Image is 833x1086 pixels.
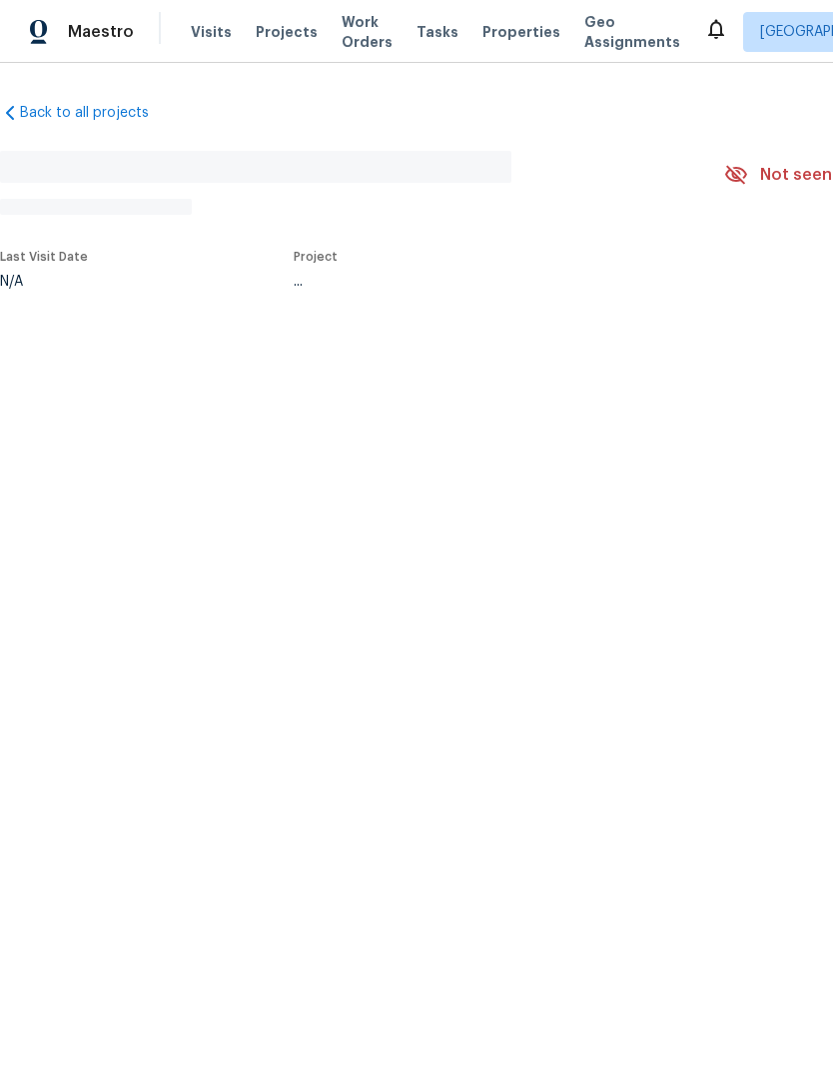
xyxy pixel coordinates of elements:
[191,22,232,42] span: Visits
[294,251,338,263] span: Project
[256,22,318,42] span: Projects
[342,12,393,52] span: Work Orders
[416,25,458,39] span: Tasks
[294,275,677,289] div: ...
[584,12,680,52] span: Geo Assignments
[482,22,560,42] span: Properties
[68,22,134,42] span: Maestro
